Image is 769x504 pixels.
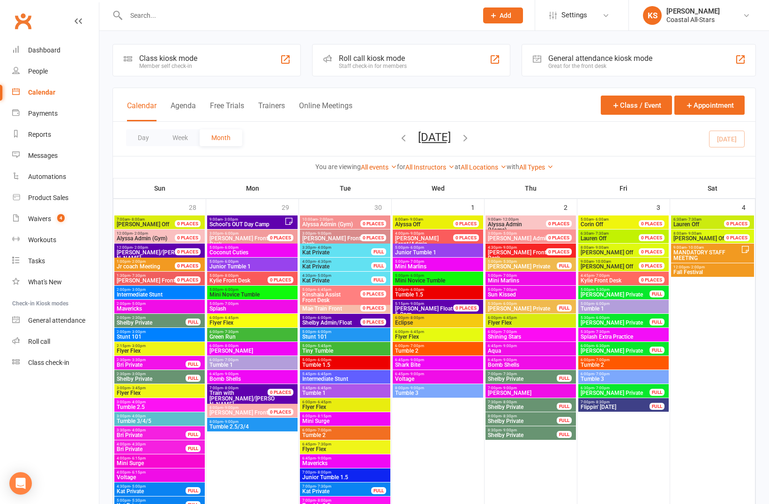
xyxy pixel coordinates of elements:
[28,215,51,222] div: Waivers
[487,245,557,250] span: 4:30pm
[673,217,735,222] span: 6:30am
[189,199,206,215] div: 28
[594,259,611,264] span: - 10:00am
[580,320,650,326] span: [PERSON_NAME] Private
[501,274,517,278] span: - 7:00pm
[546,220,572,227] div: 0 PLACES
[488,249,546,261] span: [PERSON_NAME] Front Desk
[581,277,621,284] span: Kylie Front Desk
[650,290,664,297] div: FULL
[501,344,517,348] span: - 9:00pm
[28,152,58,159] div: Messages
[581,221,603,228] span: Corin Off
[28,338,50,345] div: Roll call
[28,317,85,324] div: General attendance
[28,89,55,96] div: Calendar
[116,231,186,236] span: 12:00pm
[209,245,296,250] span: 5:00pm
[487,264,557,269] span: [PERSON_NAME] Private
[395,264,481,269] span: Mini Marlins
[392,178,485,198] th: Wed
[133,231,148,236] span: - 2:00pm
[487,217,557,222] span: 9:00am
[130,259,146,264] span: - 2:00pm
[361,163,397,171] a: All events
[580,306,667,311] span: Tumble 1
[580,316,650,320] span: 5:30pm
[408,217,423,222] span: - 9:00am
[557,304,572,311] div: FULL
[395,217,464,222] span: 8:00am
[501,259,517,264] span: - 5:30pm
[339,63,407,69] div: Staff check-in for members
[487,292,574,297] span: Sun Kissed
[299,101,352,121] button: Online Meetings
[594,245,609,250] span: - 9:00am
[643,6,662,25] div: KS
[175,220,201,227] div: 0 PLACES
[209,235,268,247] span: [PERSON_NAME] Front Desk
[673,269,752,275] span: Fall Festival
[666,15,720,24] div: Coastal All-Stars
[397,163,405,170] strong: for
[487,320,574,326] span: Flyer Flex
[28,236,56,244] div: Workouts
[577,178,670,198] th: Fri
[487,288,574,292] span: 5:00pm
[117,221,169,228] span: [PERSON_NAME] Off
[639,234,664,241] div: 0 PLACES
[487,306,557,311] span: [PERSON_NAME] Private
[594,231,609,236] span: - 7:30am
[302,231,372,236] span: 3:00pm
[742,199,755,215] div: 4
[316,344,331,348] span: - 5:45pm
[487,344,574,348] span: 6:45pm
[453,304,479,311] div: 0 PLACES
[9,472,32,495] div: Open Intercom Messenger
[209,316,296,320] span: 6:00pm
[209,334,296,340] span: Green Run
[360,304,386,311] div: 0 PLACES
[127,101,157,121] button: Calendar
[581,249,633,256] span: [PERSON_NAME] Off
[395,334,481,340] span: Flyer Flex
[12,61,99,82] a: People
[12,352,99,373] a: Class kiosk mode
[130,217,145,222] span: - 8:00am
[175,276,201,283] div: 0 PLACES
[687,217,702,222] span: - 7:30am
[223,259,239,264] span: - 6:00pm
[594,288,610,292] span: - 5:30pm
[639,276,664,283] div: 0 PLACES
[674,96,745,115] button: Appointment
[594,344,610,348] span: - 6:30pm
[409,245,424,250] span: - 6:00pm
[130,344,146,348] span: - 3:00pm
[302,319,352,326] span: Shelby Admin/Float
[223,231,239,236] span: - 6:00pm
[724,234,750,241] div: 0 PLACES
[487,302,557,306] span: 5:30pm
[282,199,299,215] div: 29
[501,302,517,306] span: - 6:00pm
[11,9,35,33] a: Clubworx
[28,278,62,286] div: What's New
[724,220,750,227] div: 0 PLACES
[302,330,388,334] span: 5:00pm
[123,9,471,22] input: Search...
[501,330,517,334] span: - 7:00pm
[395,320,481,326] span: Eclipse
[395,330,481,334] span: 6:00pm
[546,234,572,241] div: 0 PLACES
[116,316,186,320] span: 2:00pm
[223,330,239,334] span: - 7:30pm
[12,208,99,230] a: Waivers 4
[395,344,481,348] span: 6:00pm
[580,302,667,306] span: 5:00pm
[316,245,331,250] span: - 4:00pm
[209,231,279,236] span: 3:00pm
[175,234,201,241] div: 0 PLACES
[209,259,296,264] span: 5:00pm
[116,274,186,278] span: 1:30pm
[673,250,741,261] span: MANDATORY STAFF MEETING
